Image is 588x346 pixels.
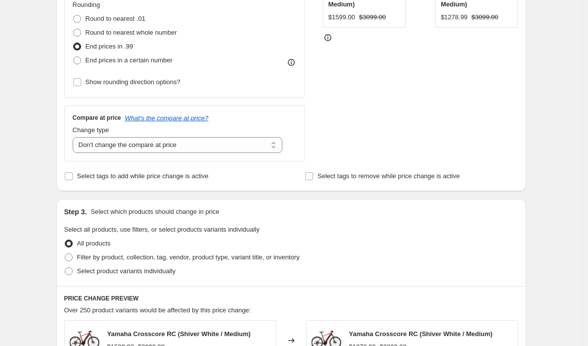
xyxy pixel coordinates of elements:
[125,114,209,122] button: What's the compare at price?
[77,240,111,247] span: All products
[73,126,109,134] span: Change type
[86,78,181,86] span: Show rounding direction options?
[77,172,209,180] span: Select tags to add while price change is active
[86,43,134,50] span: End prices in .99
[328,12,355,22] div: $1599.00
[86,29,177,36] span: Round to nearest whole number
[64,226,260,233] span: Select all products, use filters, or select products variants individually
[86,15,145,22] span: Round to nearest .01
[64,295,518,302] h6: PRICE CHANGE PREVIEW
[73,114,121,122] h3: Compare at price
[349,330,493,338] span: Yamaha Crosscore RC (Shiver White / Medium)
[471,12,498,22] strike: $3099.00
[64,306,251,314] span: Over 250 product variants would be affected by this price change:
[77,267,176,275] span: Select product variants individually
[90,207,219,217] p: Select which products should change in price
[107,330,251,338] span: Yamaha Crosscore RC (Shiver White / Medium)
[64,207,87,217] h2: Step 3.
[77,253,300,261] span: Filter by product, collection, tag, vendor, product type, variant title, or inventory
[73,1,100,8] span: Rounding
[441,12,467,22] div: $1278.99
[359,12,386,22] strike: $3099.00
[86,56,173,64] span: End prices in a certain number
[317,172,460,180] span: Select tags to remove while price change is active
